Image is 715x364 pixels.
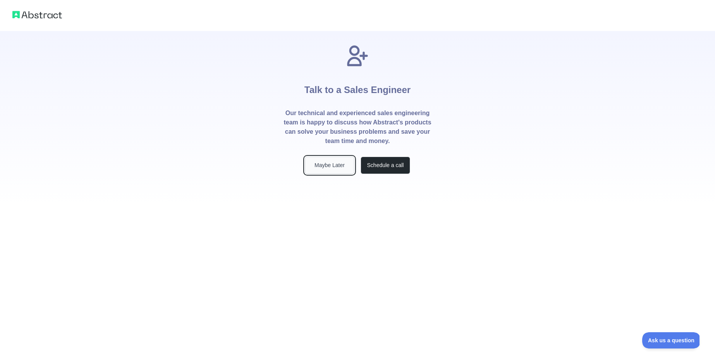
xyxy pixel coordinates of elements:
button: Maybe Later [305,157,354,174]
p: Our technical and experienced sales engineering team is happy to discuss how Abstract's products ... [283,109,432,146]
img: Abstract logo [12,9,62,20]
iframe: Toggle Customer Support [642,332,700,348]
h1: Talk to a Sales Engineer [304,68,411,109]
button: Schedule a call [361,157,410,174]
